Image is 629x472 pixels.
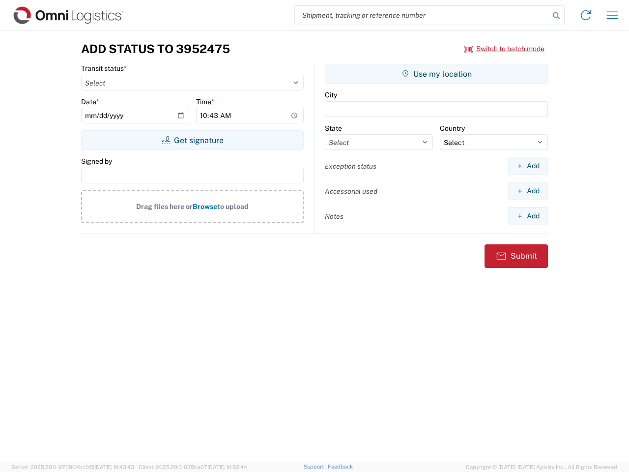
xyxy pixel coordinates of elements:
[304,464,328,470] a: Support
[94,464,134,470] span: [DATE] 10:43:43
[325,90,337,99] label: City
[328,464,353,470] a: Feedback
[207,464,247,470] span: [DATE] 10:52:44
[466,463,617,472] span: Copyright © [DATE]-[DATE] Agistix Inc., All Rights Reserved
[295,6,549,25] input: Shipment, tracking or reference number
[196,97,214,106] label: Time
[217,203,249,210] span: to upload
[139,464,247,470] span: Client: 2025.20.0-035ba07
[12,464,134,470] span: Server: 2025.20.0-970904bc0f3
[81,157,112,166] label: Signed by
[508,182,548,200] button: Add
[508,207,548,225] button: Add
[464,41,544,57] button: Switch to batch mode
[325,187,377,196] label: Accessorial used
[81,97,99,106] label: Date
[81,64,127,73] label: Transit status
[325,64,548,84] button: Use my location
[325,162,376,171] label: Exception status
[81,42,230,56] h3: Add Status to 3952475
[136,203,193,210] span: Drag files here or
[485,244,548,268] button: Submit
[81,130,304,150] button: Get signature
[508,157,548,175] button: Add
[325,124,342,133] label: State
[440,124,465,133] label: Country
[325,212,343,221] label: Notes
[193,203,217,210] span: Browse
